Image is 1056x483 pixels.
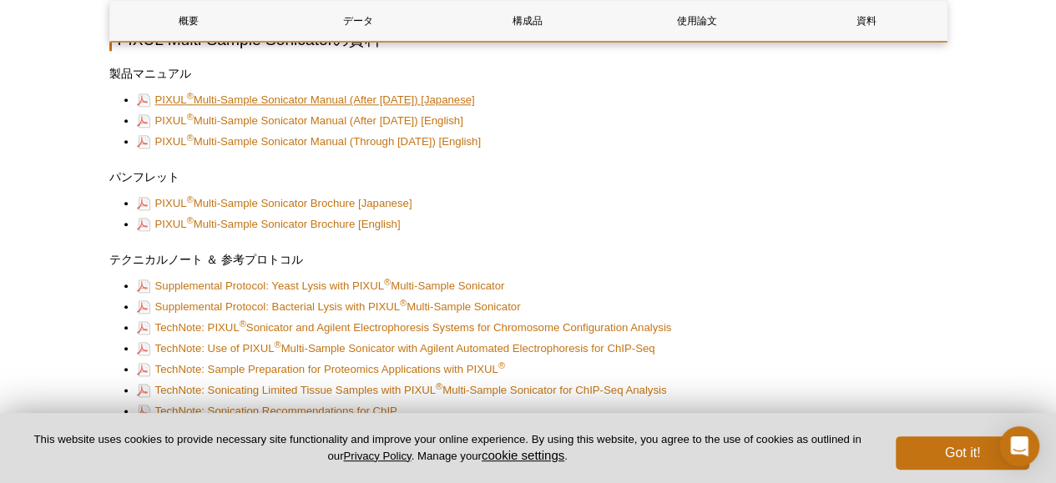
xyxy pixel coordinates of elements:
[187,133,194,143] sup: ®
[187,91,194,101] sup: ®
[27,432,868,464] p: This website uses cookies to provide necessary site functionality and improve your online experie...
[187,112,194,122] sup: ®
[449,1,606,41] a: 構成品
[137,380,667,400] a: TechNote: Sonicating Limited Tissue Samples with PIXUL®Multi-Sample Sonicator for ChIP-Seq Analysis
[343,450,411,462] a: Privacy Policy
[137,214,401,234] a: PIXUL®Multi-Sample Sonicator Brochure [English]
[137,132,481,152] a: PIXUL®Multi-Sample Sonicator Manual (Through [DATE]) [English]
[896,436,1029,470] button: Got it!
[187,215,194,225] sup: ®
[110,1,267,41] a: 概要
[280,1,437,41] a: データ
[240,318,246,328] sup: ®
[137,297,521,317] a: Supplemental Protocol: Bacterial Lysis with PIXUL®Multi-Sample Sonicator
[137,339,655,359] a: TechNote: Use of PIXUL®Multi-Sample Sonicator with Agilent Automated Electrophoresis for ChIP-Seq
[137,111,463,131] a: PIXUL®Multi-Sample Sonicator Manual (After [DATE]) [English]
[482,448,564,462] button: cookie settings
[109,63,947,83] h3: 製品マニュアル
[137,401,397,421] a: TechNote: Sonication Recommendations for ChIP
[999,426,1039,466] div: Open Intercom Messenger
[436,380,442,390] sup: ®
[788,1,945,41] a: 資料
[498,360,505,370] sup: ®
[137,194,412,214] a: PIXUL®Multi-Sample Sonicator Brochure [Japanese]
[384,276,391,286] sup: ®
[274,339,280,349] sup: ®
[109,167,947,187] h3: パンフレット
[137,318,672,338] a: TechNote: PIXUL®Sonicator and Agilent Electrophoresis Systems for Chromosome Configuration Analysis
[137,360,505,380] a: TechNote: Sample Preparation for Proteomics Applications with PIXUL®
[619,1,776,41] a: 使用論文
[137,90,475,110] a: PIXUL®Multi-Sample Sonicator Manual (After [DATE]) [Japanese]
[109,249,947,269] h3: テクニカルノート ＆ 参考プロトコル
[187,194,194,204] sup: ®
[400,297,407,307] sup: ®
[137,276,505,296] a: Supplemental Protocol: Yeast Lysis with PIXUL®Multi-Sample Sonicator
